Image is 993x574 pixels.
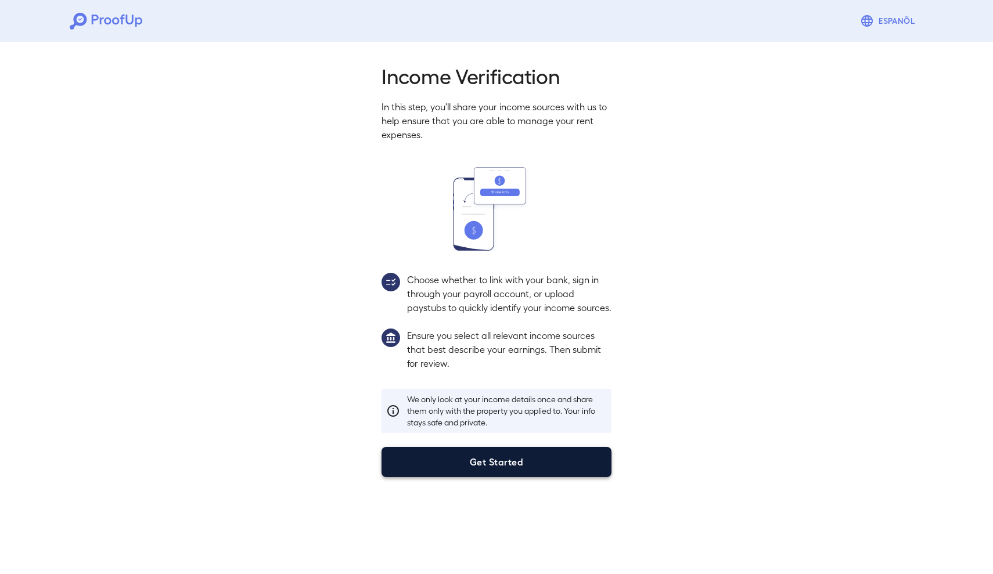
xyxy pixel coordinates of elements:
[382,328,400,347] img: group1.svg
[855,9,923,33] button: Espanõl
[407,328,611,370] p: Ensure you select all relevant income sources that best describe your earnings. Then submit for r...
[382,447,611,477] button: Get Started
[382,100,611,142] p: In this step, you'll share your income sources with us to help ensure that you are able to manage...
[453,167,540,251] img: transfer_money.svg
[407,394,607,428] p: We only look at your income details once and share them only with the property you applied to. Yo...
[382,63,611,88] h2: Income Verification
[407,273,611,315] p: Choose whether to link with your bank, sign in through your payroll account, or upload paystubs t...
[382,273,400,291] img: group2.svg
